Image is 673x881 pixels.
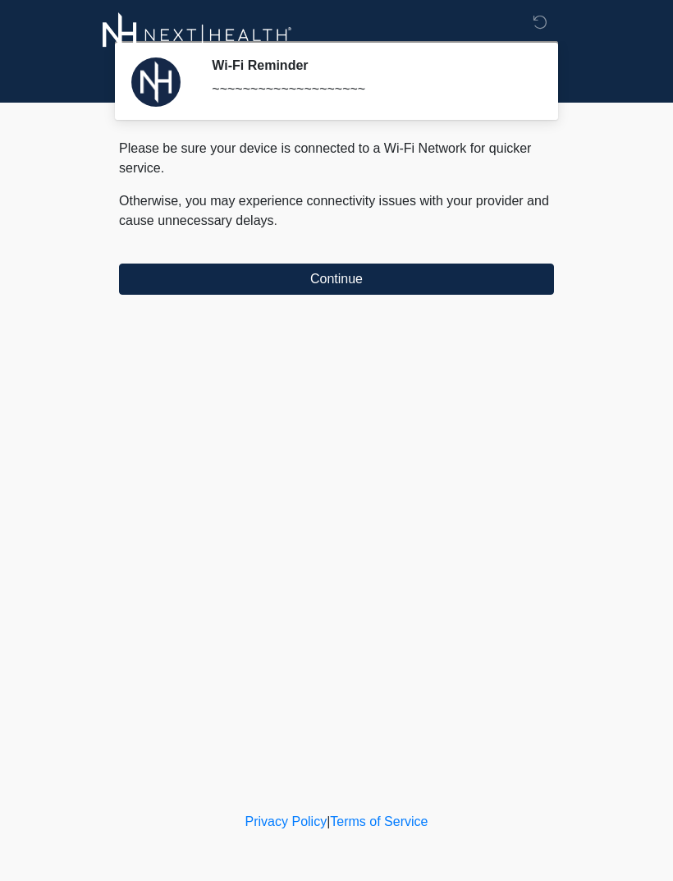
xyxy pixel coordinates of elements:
[131,57,181,107] img: Agent Avatar
[119,264,554,295] button: Continue
[245,814,327,828] a: Privacy Policy
[327,814,330,828] a: |
[119,191,554,231] p: Otherwise, you may experience connectivity issues with your provider and cause unnecessary delays
[103,12,292,57] img: Next-Health Logo
[119,139,554,178] p: Please be sure your device is connected to a Wi-Fi Network for quicker service.
[330,814,428,828] a: Terms of Service
[274,213,277,227] span: .
[212,80,529,99] div: ~~~~~~~~~~~~~~~~~~~~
